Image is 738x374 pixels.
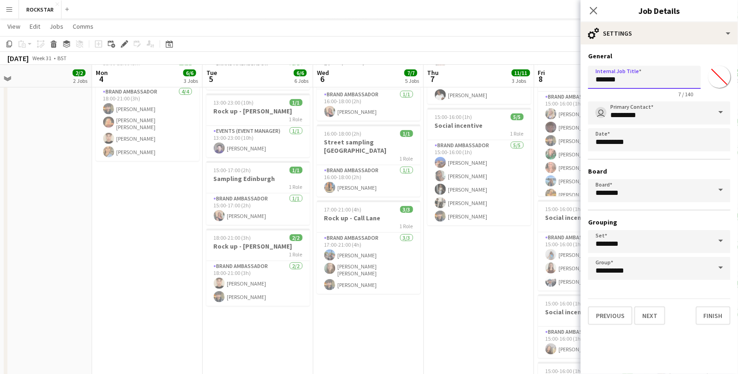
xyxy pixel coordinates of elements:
[317,89,421,121] app-card-role: Brand Ambassador1/116:00-18:00 (2h)[PERSON_NAME]
[205,74,217,84] span: 5
[317,165,421,197] app-card-role: Brand Ambassador1/116:00-18:00 (2h)[PERSON_NAME]
[73,77,87,84] div: 2 Jobs
[214,167,251,174] span: 15:00-17:00 (2h)
[31,55,54,62] span: Week 31
[405,77,419,84] div: 5 Jobs
[26,20,44,32] a: Edit
[588,306,633,325] button: Previous
[73,69,86,76] span: 2/2
[206,107,310,115] h3: Rock up - [PERSON_NAME]
[96,69,108,77] span: Mon
[588,52,731,60] h3: General
[538,59,642,196] app-job-card: 15:00-16:00 (1h)12/12Social brief 41 RoleBrand Ambassador12/1215:00-16:00 (1h)[PERSON_NAME][PERSO...
[289,116,303,123] span: 1 Role
[290,167,303,174] span: 1/1
[50,22,63,31] span: Jobs
[96,87,199,161] app-card-role: Brand Ambassador4/418:00-21:00 (3h)[PERSON_NAME][PERSON_NAME] [PERSON_NAME][PERSON_NAME][PERSON_N...
[400,155,413,162] span: 1 Role
[512,69,530,76] span: 11/11
[317,214,421,222] h3: Rock up - Call Lane
[546,206,583,212] span: 15:00-16:00 (1h)
[435,113,472,120] span: 15:00-16:00 (1h)
[510,130,524,137] span: 1 Role
[214,234,251,241] span: 18:00-21:00 (3h)
[428,140,531,225] app-card-role: Brand Ambassador5/515:00-16:00 (1h)[PERSON_NAME][PERSON_NAME][PERSON_NAME][PERSON_NAME][PERSON_NAME]
[538,200,642,291] app-job-card: 15:00-16:00 (1h)3/3Social incentive1 RoleBrand Ambassador3/315:00-16:00 (1h)[PERSON_NAME][PERSON_...
[7,54,29,63] div: [DATE]
[206,93,310,157] app-job-card: 13:00-23:00 (10h)1/1Rock up - [PERSON_NAME]1 RoleEvents (Event Manager)1/113:00-23:00 (10h)[PERSO...
[317,233,421,294] app-card-role: Brand Ambassador3/317:00-21:00 (4h)[PERSON_NAME][PERSON_NAME] [PERSON_NAME][PERSON_NAME]
[290,99,303,106] span: 1/1
[46,20,67,32] a: Jobs
[324,206,362,213] span: 17:00-21:00 (4h)
[400,223,413,230] span: 1 Role
[316,74,329,84] span: 6
[294,77,309,84] div: 6 Jobs
[538,308,642,316] h3: Social incentive
[69,20,97,32] a: Comms
[7,22,20,31] span: View
[317,125,421,197] app-job-card: 16:00-18:00 (2h)1/1Street sampling [GEOGRAPHIC_DATA]1 RoleBrand Ambassador1/116:00-18:00 (2h)[PER...
[73,22,93,31] span: Comms
[19,0,62,19] button: ROCKSTAR
[289,183,303,190] span: 1 Role
[404,69,417,76] span: 7/7
[426,74,439,84] span: 7
[400,206,413,213] span: 3/3
[428,69,439,77] span: Thu
[206,261,310,306] app-card-role: Brand Ambassador2/218:00-21:00 (3h)[PERSON_NAME][PERSON_NAME]
[206,242,310,250] h3: Rock up - [PERSON_NAME]
[96,54,199,161] app-job-card: 18:00-21:00 (3h)4/4Rock up - [PERSON_NAME]1 RoleBrand Ambassador4/418:00-21:00 (3h)[PERSON_NAME][...
[588,167,731,175] h3: Board
[538,327,642,358] app-card-role: Brand Ambassador1/115:00-16:00 (1h)[PERSON_NAME]
[581,5,738,17] h3: Job Details
[206,229,310,306] app-job-card: 18:00-21:00 (3h)2/2Rock up - [PERSON_NAME]1 RoleBrand Ambassador2/218:00-21:00 (3h)[PERSON_NAME][...
[400,130,413,137] span: 1/1
[671,91,701,98] span: 7 / 140
[30,22,40,31] span: Edit
[538,294,642,358] app-job-card: 15:00-16:00 (1h)1/1Social incentive1 RoleBrand Ambassador1/115:00-16:00 (1h)[PERSON_NAME]
[206,161,310,225] app-job-card: 15:00-17:00 (2h)1/1Sampling Edinburgh1 RoleBrand Ambassador1/115:00-17:00 (2h)[PERSON_NAME]
[294,69,307,76] span: 6/6
[428,108,531,225] app-job-card: 15:00-16:00 (1h)5/5Social incentive1 RoleBrand Ambassador5/515:00-16:00 (1h)[PERSON_NAME][PERSON_...
[428,121,531,130] h3: Social incentive
[184,77,198,84] div: 3 Jobs
[206,175,310,183] h3: Sampling Edinburgh
[94,74,108,84] span: 4
[57,55,67,62] div: BST
[289,251,303,258] span: 1 Role
[537,74,546,84] span: 8
[206,126,310,157] app-card-role: Events (Event Manager)1/113:00-23:00 (10h)[PERSON_NAME]
[317,200,421,294] app-job-card: 17:00-21:00 (4h)3/3Rock up - Call Lane1 RoleBrand Ambassador3/317:00-21:00 (4h)[PERSON_NAME][PERS...
[206,193,310,225] app-card-role: Brand Ambassador1/115:00-17:00 (2h)[PERSON_NAME]
[317,69,329,77] span: Wed
[538,213,642,222] h3: Social incentive
[546,300,583,307] span: 15:00-16:00 (1h)
[538,69,546,77] span: Fri
[324,130,362,137] span: 16:00-18:00 (2h)
[538,92,642,271] app-card-role: Brand Ambassador12/1215:00-16:00 (1h)[PERSON_NAME][PERSON_NAME][PERSON_NAME][PERSON_NAME][PERSON_...
[588,218,731,226] h3: Grouping
[512,77,530,84] div: 3 Jobs
[317,138,421,155] h3: Street sampling [GEOGRAPHIC_DATA]
[581,22,738,44] div: Settings
[511,113,524,120] span: 5/5
[206,69,217,77] span: Tue
[214,99,254,106] span: 13:00-23:00 (10h)
[538,232,642,291] app-card-role: Brand Ambassador3/315:00-16:00 (1h)[PERSON_NAME][PERSON_NAME][PERSON_NAME]
[4,20,24,32] a: View
[634,306,665,325] button: Next
[183,69,196,76] span: 6/6
[290,234,303,241] span: 2/2
[696,306,731,325] button: Finish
